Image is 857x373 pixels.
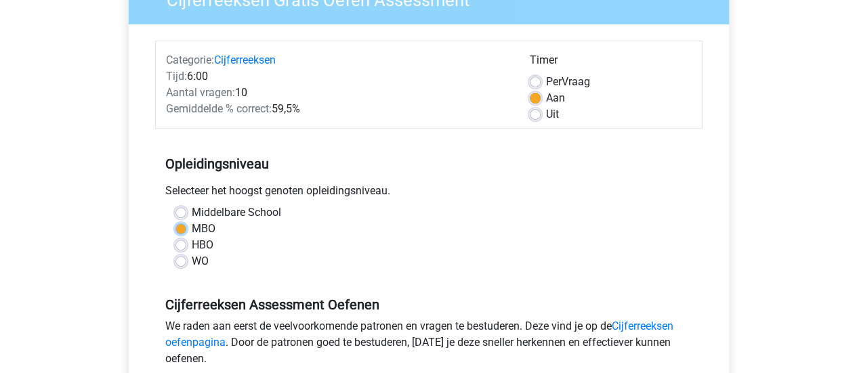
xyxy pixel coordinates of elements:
[156,68,520,85] div: 6:00
[546,74,590,90] label: Vraag
[165,297,692,313] h5: Cijferreeksen Assessment Oefenen
[192,237,213,253] label: HBO
[156,85,520,101] div: 10
[156,101,520,117] div: 59,5%
[530,52,692,74] div: Timer
[165,150,692,177] h5: Opleidingsniveau
[155,183,703,204] div: Selecteer het hoogst genoten opleidingsniveau.
[192,204,281,221] label: Middelbare School
[192,253,209,269] label: WO
[192,221,215,237] label: MBO
[166,102,272,115] span: Gemiddelde % correct:
[546,90,565,106] label: Aan
[155,318,703,372] div: We raden aan eerst de veelvoorkomende patronen en vragen te bestuderen. Deze vind je op de . Door...
[166,70,187,83] span: Tijd:
[214,53,276,66] a: Cijferreeksen
[166,53,214,66] span: Categorie:
[166,86,235,99] span: Aantal vragen:
[546,75,562,88] span: Per
[546,106,559,123] label: Uit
